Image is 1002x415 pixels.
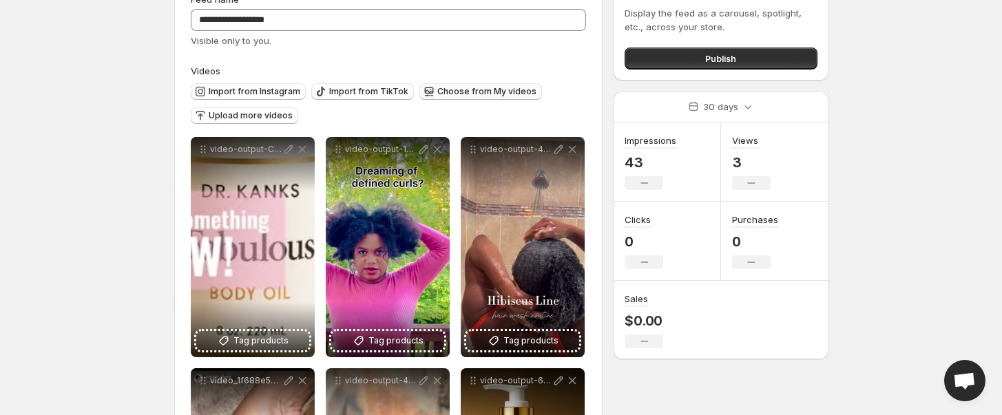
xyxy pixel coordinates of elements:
[233,334,289,348] span: Tag products
[209,86,300,97] span: Import from Instagram
[329,86,408,97] span: Import from TikTok
[625,292,648,306] h3: Sales
[210,144,282,155] p: video-output-CC7B7C5A-5943-4613-925D-20B5ACFB4667-1
[703,100,738,114] p: 30 days
[625,134,676,147] h3: Impressions
[311,83,414,100] button: Import from TikTok
[480,144,552,155] p: video-output-47973D77-475E-42AF-BD71-E3420D83E019
[345,144,417,155] p: video-output-1C79933F-D9C6-4D80-B006-C8535373A026
[503,334,559,348] span: Tag products
[732,213,778,226] h3: Purchases
[625,233,663,250] p: 0
[944,360,985,401] div: Open chat
[191,83,306,100] button: Import from Instagram
[625,47,817,70] button: Publish
[705,52,736,65] span: Publish
[461,137,585,357] div: video-output-47973D77-475E-42AF-BD71-E3420D83E019Tag products
[210,375,282,386] p: video_1f688e54-0074-40c0-97de-790b9bc8d70f
[480,375,552,386] p: video-output-662C1CB1-A5DA-4B11-AB69-4A2363282410-1 1
[209,110,293,121] span: Upload more videos
[466,331,579,350] button: Tag products
[625,213,651,226] h3: Clicks
[625,312,663,329] p: $0.00
[191,107,298,124] button: Upload more videos
[191,65,220,76] span: Videos
[191,137,315,357] div: video-output-CC7B7C5A-5943-4613-925D-20B5ACFB4667-1Tag products
[732,233,778,250] p: 0
[625,6,817,34] p: Display the feed as a carousel, spotlight, etc., across your store.
[345,375,417,386] p: video-output-472E0ED7-4FEA-424F-ADE9-841C74A638F0-1_035db12a-8d70-4fd6-947e-38e1bc4cfdd8
[368,334,424,348] span: Tag products
[625,154,676,171] p: 43
[732,134,758,147] h3: Views
[196,331,309,350] button: Tag products
[191,35,271,46] span: Visible only to you.
[437,86,536,97] span: Choose from My videos
[732,154,771,171] p: 3
[326,137,450,357] div: video-output-1C79933F-D9C6-4D80-B006-C8535373A026Tag products
[331,331,444,350] button: Tag products
[419,83,542,100] button: Choose from My videos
